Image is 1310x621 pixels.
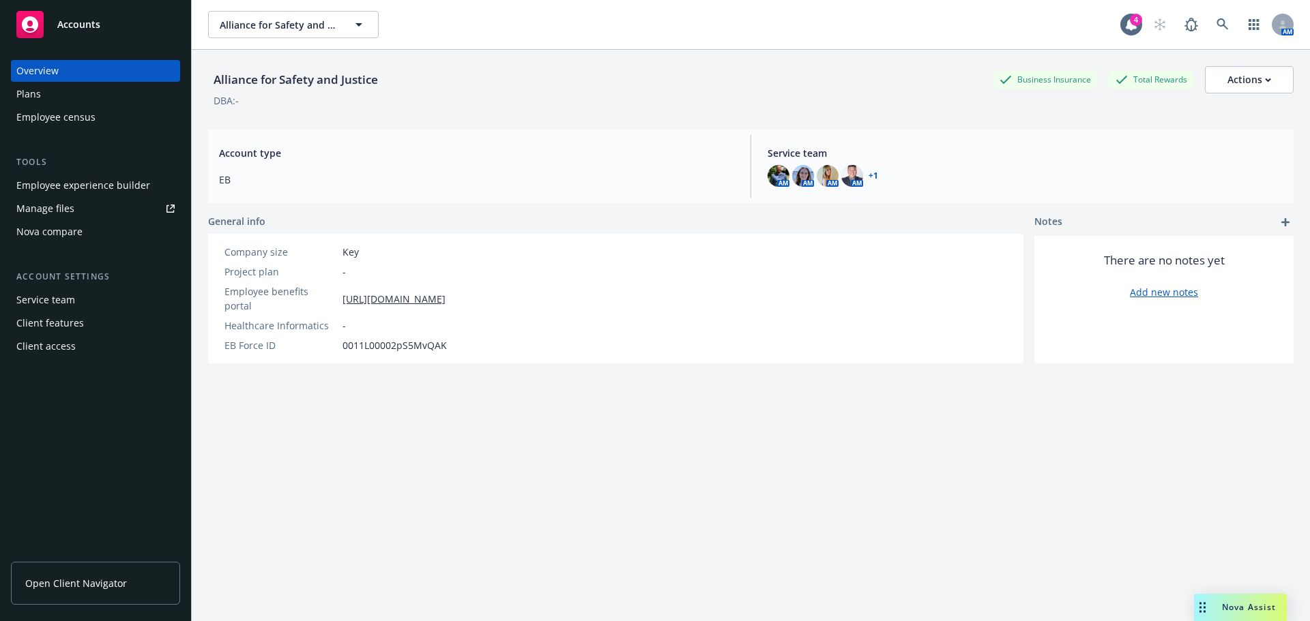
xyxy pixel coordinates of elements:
[1277,214,1294,230] a: add
[841,165,863,187] img: photo
[224,338,337,352] div: EB Force ID
[16,106,96,128] div: Employee census
[11,198,180,219] a: Manage files
[993,71,1098,88] div: Business Insurance
[208,71,383,89] div: Alliance for Safety and Justice
[343,264,346,279] span: -
[768,165,789,187] img: photo
[11,175,180,196] a: Employee experience builder
[1178,11,1205,38] a: Report a Bug
[11,335,180,357] a: Client access
[208,11,379,38] button: Alliance for Safety and Justice
[11,106,180,128] a: Employee census
[1194,594,1287,621] button: Nova Assist
[1146,11,1174,38] a: Start snowing
[219,172,734,187] span: EB
[1240,11,1268,38] a: Switch app
[11,83,180,105] a: Plans
[1222,601,1276,613] span: Nova Assist
[792,165,814,187] img: photo
[768,146,1283,160] span: Service team
[224,264,337,279] div: Project plan
[1209,11,1236,38] a: Search
[16,335,76,357] div: Client access
[1130,14,1142,26] div: 4
[224,318,337,333] div: Healthcare Informatics
[25,576,127,590] span: Open Client Navigator
[208,214,265,228] span: General info
[343,292,446,306] a: [URL][DOMAIN_NAME]
[11,60,180,82] a: Overview
[1130,285,1198,299] a: Add new notes
[11,155,180,169] div: Tools
[16,198,74,219] div: Manage files
[11,312,180,334] a: Client features
[343,245,359,259] span: Key
[224,245,337,259] div: Company size
[220,18,338,32] span: Alliance for Safety and Justice
[11,221,180,243] a: Nova compare
[57,19,100,30] span: Accounts
[11,270,180,284] div: Account settings
[817,165,839,187] img: photo
[1227,67,1271,93] div: Actions
[343,338,447,352] span: 0011L00002pS5MvQAK
[219,146,734,160] span: Account type
[1205,66,1294,93] button: Actions
[16,83,41,105] div: Plans
[11,5,180,44] a: Accounts
[16,221,83,243] div: Nova compare
[1194,594,1211,621] div: Drag to move
[214,93,239,108] div: DBA: -
[16,60,59,82] div: Overview
[16,289,75,311] div: Service team
[1109,71,1194,88] div: Total Rewards
[16,175,150,196] div: Employee experience builder
[11,289,180,311] a: Service team
[1104,252,1225,269] span: There are no notes yet
[1034,214,1062,230] span: Notes
[224,284,337,313] div: Employee benefits portal
[869,172,878,180] a: +1
[343,318,346,333] span: -
[16,312,84,334] div: Client features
